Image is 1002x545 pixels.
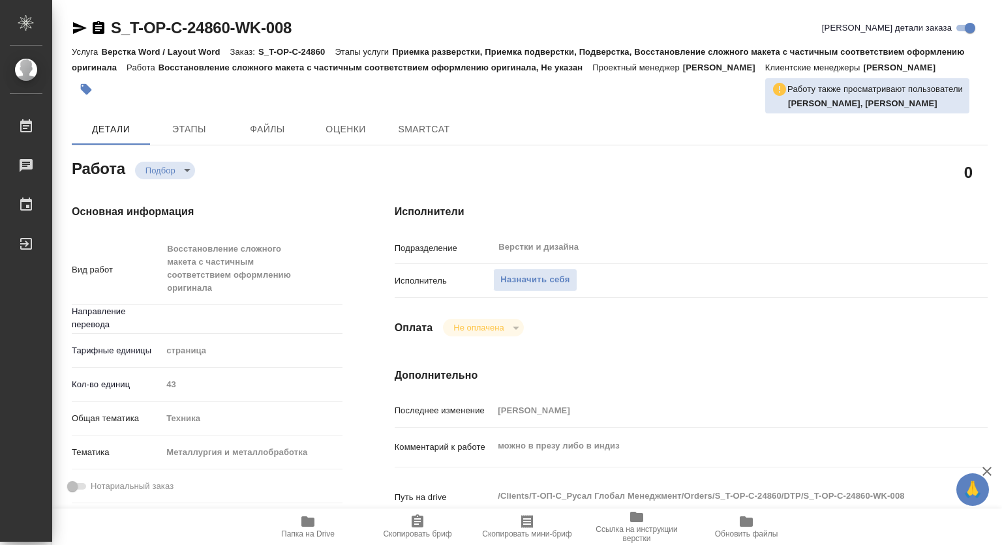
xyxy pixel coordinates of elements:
p: Исполнитель [395,274,494,287]
span: Обновить файлы [715,529,778,538]
p: Верстка Word / Layout Word [101,47,230,57]
p: Услуга [72,47,101,57]
button: Назначить себя [493,269,577,291]
p: Кол-во единиц [72,378,162,391]
b: [PERSON_NAME], [PERSON_NAME] [788,98,937,108]
p: Этапы услуги [335,47,392,57]
button: Обновить файлы [691,508,801,545]
span: Файлы [236,121,299,138]
h2: 0 [964,161,973,183]
p: [PERSON_NAME] [863,63,945,72]
span: Нотариальный заказ [91,480,174,493]
span: 🙏 [962,476,984,503]
p: Малофеева Екатерина, Линова Полина [788,97,963,110]
h4: Дополнительно [395,368,988,383]
button: Скопировать мини-бриф [472,508,582,545]
a: S_T-OP-C-24860-WK-008 [111,19,292,37]
textarea: /Clients/Т-ОП-С_Русал Глобал Менеджмент/Orders/S_T-OP-C-24860/DTP/S_T-OP-C-24860-WK-008 [493,485,938,507]
h2: Работа [72,156,125,179]
span: Этапы [158,121,220,138]
span: Детали [80,121,142,138]
h4: Исполнители [395,204,988,220]
h4: Оплата [395,320,433,336]
p: Клиентские менеджеры [765,63,864,72]
button: Ссылка на инструкции верстки [582,508,691,545]
p: Вид работ [72,263,162,276]
button: Скопировать ссылку [91,20,106,36]
p: [PERSON_NAME] [683,63,765,72]
p: Работа [127,63,159,72]
span: Скопировать мини-бриф [482,529,571,538]
input: Пустое поле [162,375,342,394]
textarea: можно в презу либо в индиз [493,435,938,457]
button: Скопировать бриф [363,508,472,545]
span: Назначить себя [500,272,569,287]
p: Комментарий к работе [395,441,494,454]
button: Подбор [142,165,179,176]
div: страница [162,340,342,362]
button: Скопировать ссылку для ЯМессенджера [72,20,87,36]
span: Оценки [314,121,377,138]
input: Пустое поле [493,401,938,420]
div: Подбор [443,319,523,336]
p: Проектный менеджер [592,63,682,72]
h4: Основная информация [72,204,342,220]
p: Тематика [72,446,162,459]
p: Приемка разверстки, Приемка подверстки, Подверстка, Восстановление сложного макета с частичным со... [72,47,965,72]
p: Последнее изменение [395,404,494,417]
button: 🙏 [956,473,989,506]
p: Тарифные единицы [72,344,162,357]
span: Скопировать бриф [383,529,451,538]
span: Ссылка на инструкции верстки [590,525,684,543]
button: Не оплачена [449,322,508,333]
p: Направление перевода [72,305,162,331]
p: Работу также просматривают пользователи [787,83,963,96]
p: S_T-OP-C-24860 [258,47,335,57]
button: Папка на Drive [253,508,363,545]
p: Подразделение [395,242,494,255]
button: Добавить тэг [72,75,100,104]
p: Заказ: [230,47,258,57]
p: Общая тематика [72,412,162,425]
div: Техника [162,407,342,430]
p: Путь на drive [395,491,494,504]
span: Папка на Drive [281,529,335,538]
div: Подбор [135,162,195,179]
span: [PERSON_NAME] детали заказа [822,22,952,35]
span: SmartCat [393,121,455,138]
div: Металлургия и металлобработка [162,441,342,464]
p: Восстановление сложного макета с частичным соответствием оформлению оригинала, Не указан [159,63,593,72]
